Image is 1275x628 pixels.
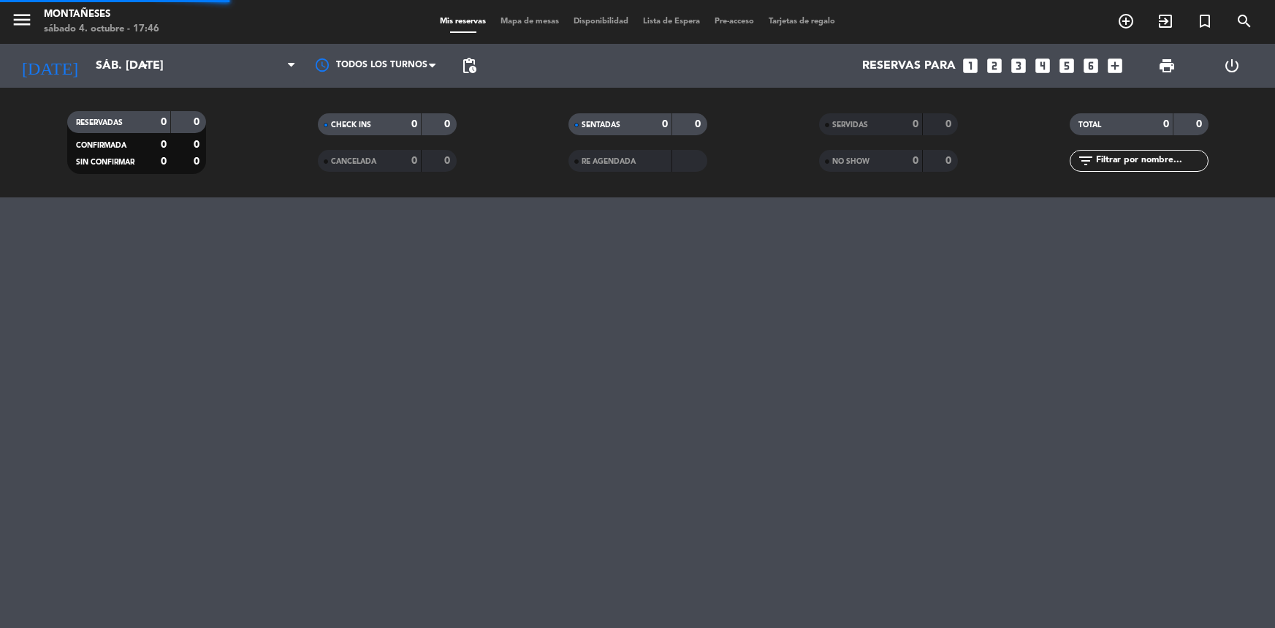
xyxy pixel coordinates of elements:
[566,18,636,26] span: Disponibilidad
[1057,56,1076,75] i: looks_5
[44,7,159,22] div: Montañeses
[1236,12,1253,30] i: search
[194,156,202,167] strong: 0
[411,156,417,166] strong: 0
[411,119,417,129] strong: 0
[136,57,153,75] i: arrow_drop_down
[194,117,202,127] strong: 0
[460,57,478,75] span: pending_actions
[1117,12,1135,30] i: add_circle_outline
[913,156,918,166] strong: 0
[11,9,33,31] i: menu
[1157,12,1174,30] i: exit_to_app
[1163,119,1169,129] strong: 0
[695,119,704,129] strong: 0
[76,142,126,149] span: CONFIRMADA
[862,59,956,73] span: Reservas para
[985,56,1004,75] i: looks_two
[1196,119,1205,129] strong: 0
[444,119,453,129] strong: 0
[194,140,202,150] strong: 0
[161,156,167,167] strong: 0
[1033,56,1052,75] i: looks_4
[44,22,159,37] div: sábado 4. octubre - 17:46
[832,121,868,129] span: SERVIDAS
[662,119,668,129] strong: 0
[1158,57,1176,75] span: print
[1078,121,1101,129] span: TOTAL
[76,159,134,166] span: SIN CONFIRMAR
[161,140,167,150] strong: 0
[444,156,453,166] strong: 0
[707,18,761,26] span: Pre-acceso
[11,50,88,82] i: [DATE]
[636,18,707,26] span: Lista de Espera
[1223,57,1241,75] i: power_settings_new
[761,18,842,26] span: Tarjetas de regalo
[161,117,167,127] strong: 0
[913,119,918,129] strong: 0
[945,119,954,129] strong: 0
[493,18,566,26] span: Mapa de mesas
[1077,152,1095,170] i: filter_list
[961,56,980,75] i: looks_one
[832,158,869,165] span: NO SHOW
[331,158,376,165] span: CANCELADA
[1095,153,1208,169] input: Filtrar por nombre...
[582,121,620,129] span: SENTADAS
[1196,12,1214,30] i: turned_in_not
[1009,56,1028,75] i: looks_3
[11,9,33,36] button: menu
[1200,44,1264,88] div: LOG OUT
[433,18,493,26] span: Mis reservas
[1105,56,1124,75] i: add_box
[945,156,954,166] strong: 0
[76,119,123,126] span: RESERVADAS
[331,121,371,129] span: CHECK INS
[582,158,636,165] span: RE AGENDADA
[1081,56,1100,75] i: looks_6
